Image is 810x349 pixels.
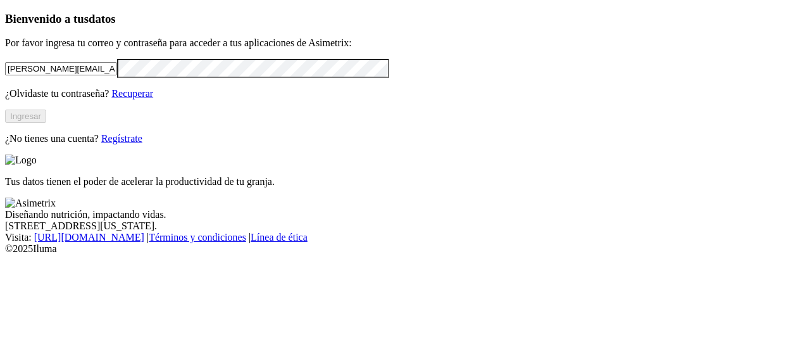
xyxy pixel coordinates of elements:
div: © 2025 Iluma [5,243,805,255]
a: Línea de ética [251,232,308,243]
a: Regístrate [101,133,142,144]
div: Visita : | | [5,232,805,243]
input: Tu correo [5,62,117,75]
img: Asimetrix [5,198,56,209]
a: Recuperar [111,88,153,99]
div: Diseñando nutrición, impactando vidas. [5,209,805,220]
button: Ingresar [5,110,46,123]
a: [URL][DOMAIN_NAME] [34,232,144,243]
p: Tus datos tienen el poder de acelerar la productividad de tu granja. [5,176,805,187]
p: ¿Olvidaste tu contraseña? [5,88,805,99]
a: Términos y condiciones [149,232,246,243]
p: ¿No tienes una cuenta? [5,133,805,144]
span: datos [89,12,116,25]
h3: Bienvenido a tus [5,12,805,26]
img: Logo [5,155,37,166]
p: Por favor ingresa tu correo y contraseña para acceder a tus aplicaciones de Asimetrix: [5,37,805,49]
div: [STREET_ADDRESS][US_STATE]. [5,220,805,232]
